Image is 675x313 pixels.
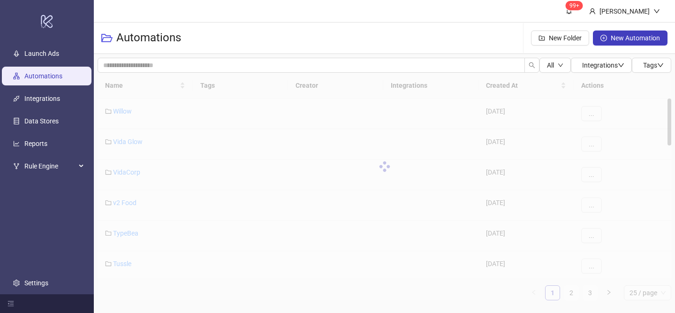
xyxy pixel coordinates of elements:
h3: Automations [116,31,181,46]
span: search [529,62,535,69]
span: down [653,8,660,15]
button: Integrationsdown [571,58,632,73]
div: [PERSON_NAME] [596,6,653,16]
button: Alldown [539,58,571,73]
a: Reports [24,140,47,147]
span: plus-circle [600,35,607,41]
span: folder-add [538,35,545,41]
a: Settings [24,279,48,287]
span: user [589,8,596,15]
button: New Folder [531,31,589,46]
span: Integrations [582,61,624,69]
span: menu-fold [8,300,14,307]
span: fork [13,163,20,169]
span: New Automation [611,34,660,42]
sup: 1590 [566,1,583,10]
span: bell [566,8,572,14]
span: Rule Engine [24,157,76,176]
span: down [618,62,624,69]
span: New Folder [549,34,582,42]
button: Tagsdown [632,58,671,73]
span: folder-open [101,32,113,44]
span: Tags [643,61,664,69]
a: Automations [24,72,62,80]
a: Launch Ads [24,50,59,57]
span: down [657,62,664,69]
a: Integrations [24,95,60,102]
a: Data Stores [24,117,59,125]
span: down [558,62,563,68]
span: All [547,61,554,69]
button: New Automation [593,31,667,46]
